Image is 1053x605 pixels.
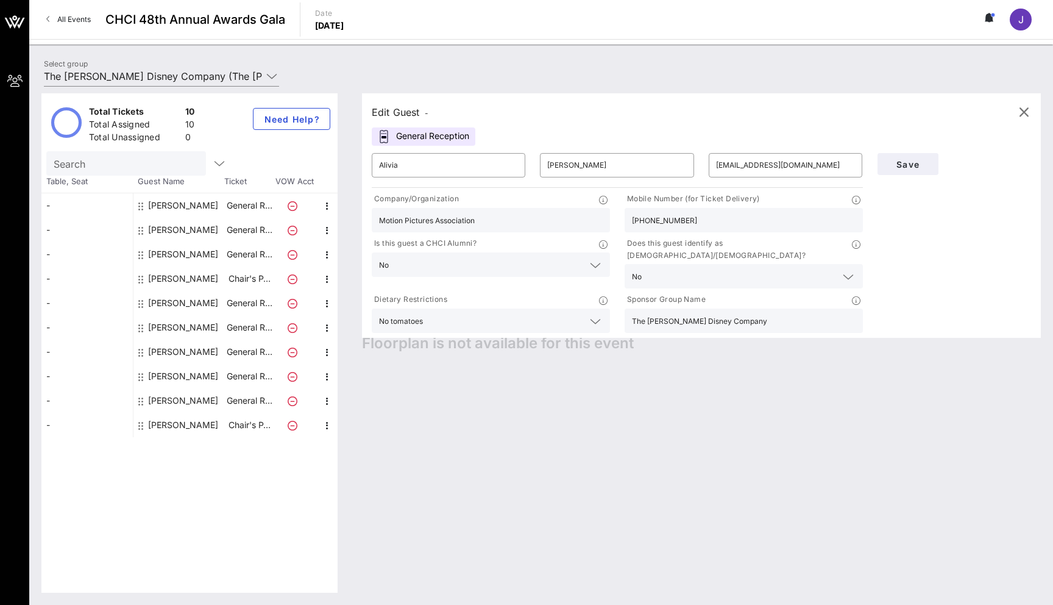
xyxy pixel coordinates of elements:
[185,118,195,134] div: 10
[425,109,428,118] span: -
[185,131,195,146] div: 0
[379,317,423,326] div: No tomatoes
[41,340,133,364] div: -
[89,131,180,146] div: Total Unassigned
[547,156,686,175] input: Last Name*
[372,237,477,250] p: Is this guest a CHCI Alumni?
[225,388,274,413] p: General R…
[41,267,133,291] div: -
[877,153,938,175] button: Save
[379,261,389,270] div: No
[362,334,634,353] span: Floorplan is not available for this event
[625,237,852,262] p: Does this guest identify as [DEMOGRAPHIC_DATA]/[DEMOGRAPHIC_DATA]?
[372,104,428,121] div: Edit Guest
[148,340,218,364] div: Karen Greenfield
[148,315,218,340] div: Jose Gonzalez
[315,7,344,20] p: Date
[225,364,274,388] p: General R…
[225,242,274,267] p: General R…
[89,118,180,134] div: Total Assigned
[372,293,447,306] p: Dietary Restrictions
[57,15,91,24] span: All Events
[148,267,218,291] div: Jaqueline Serrano
[632,273,642,281] div: No
[39,10,98,29] a: All Events
[224,176,273,188] span: Ticket
[253,108,330,130] button: Need Help?
[148,413,218,437] div: Susan Fox
[44,59,88,68] label: Select group
[225,340,274,364] p: General R…
[41,315,133,340] div: -
[225,218,274,242] p: General R…
[315,20,344,32] p: [DATE]
[625,193,760,206] p: Mobile Number (for Ticket Delivery)
[41,291,133,315] div: -
[41,176,133,188] span: Table, Seat
[887,159,929,170] span: Save
[1018,13,1024,26] span: J
[89,106,180,121] div: Total Tickets
[372,252,610,277] div: No
[148,218,218,242] div: Amy Arceo
[41,193,133,218] div: -
[41,242,133,267] div: -
[185,106,195,121] div: 10
[225,315,274,340] p: General R…
[41,413,133,437] div: -
[716,156,855,175] input: Email*
[148,364,218,388] div: Lori Ismail
[148,193,218,218] div: Alivia Roberts
[41,388,133,413] div: -
[225,291,274,315] p: General R…
[225,413,274,437] p: Chair's P…
[273,176,316,188] span: VOW Acct
[148,291,218,315] div: Jessica Moore
[372,193,459,206] p: Company/Organization
[148,388,218,413] div: Neri Martinez
[148,242,218,267] div: Fabian De Armas
[105,10,285,29] span: CHCI 48th Annual Awards Gala
[225,267,274,291] p: Chair's P…
[263,114,320,124] span: Need Help?
[625,293,706,306] p: Sponsor Group Name
[225,193,274,218] p: General R…
[41,364,133,388] div: -
[1010,9,1032,30] div: J
[133,176,224,188] span: Guest Name
[625,264,863,288] div: No
[41,218,133,242] div: -
[372,127,475,146] div: General Reception
[379,156,518,175] input: First Name*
